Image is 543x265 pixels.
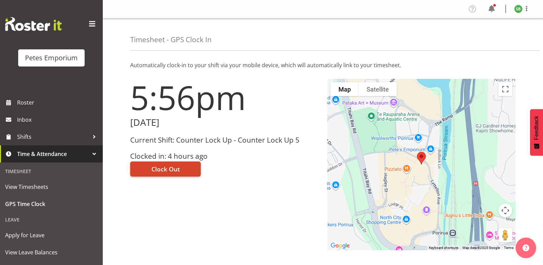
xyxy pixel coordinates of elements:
span: Inbox [17,115,99,125]
h1: 5:56pm [130,79,319,116]
span: Time & Attendance [17,149,89,159]
button: Show street map [331,82,359,96]
h4: Timesheet - GPS Clock In [130,36,212,44]
button: Clock Out [130,161,201,177]
span: Shifts [17,132,89,142]
a: Terms (opens in new tab) [504,246,514,250]
button: Feedback - Show survey [530,109,543,156]
a: View Leave Balances [2,244,101,261]
h3: Current Shift: Counter Lock Up - Counter Lock Up 5 [130,136,319,144]
img: Rosterit website logo [5,17,62,31]
button: Show satellite imagery [359,82,397,96]
a: View Timesheets [2,178,101,195]
span: GPS Time Clock [5,199,98,209]
a: Open this area in Google Maps (opens a new window) [329,241,351,250]
h2: [DATE] [130,117,319,128]
button: Toggle fullscreen view [498,82,512,96]
span: Clock Out [151,165,180,173]
h3: Clocked in: 4 hours ago [130,152,319,160]
button: Keyboard shortcuts [429,245,458,250]
span: View Leave Balances [5,247,98,257]
div: Leave [2,213,101,227]
a: Apply for Leave [2,227,101,244]
img: stephanie-burden9828.jpg [514,5,522,13]
span: Apply for Leave [5,230,98,240]
img: Google [329,241,351,250]
span: View Timesheets [5,182,98,192]
button: Drag Pegman onto the map to open Street View [498,228,512,242]
p: Automatically clock-in to your shift via your mobile device, which will automatically link to you... [130,61,516,69]
img: help-xxl-2.png [522,244,529,251]
span: Feedback [533,116,540,140]
span: Roster [17,97,99,108]
a: GPS Time Clock [2,195,101,213]
div: Petes Emporium [25,53,78,63]
div: Timesheet [2,164,101,178]
button: Map camera controls [498,204,512,217]
span: Map data ©2025 Google [462,246,500,250]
